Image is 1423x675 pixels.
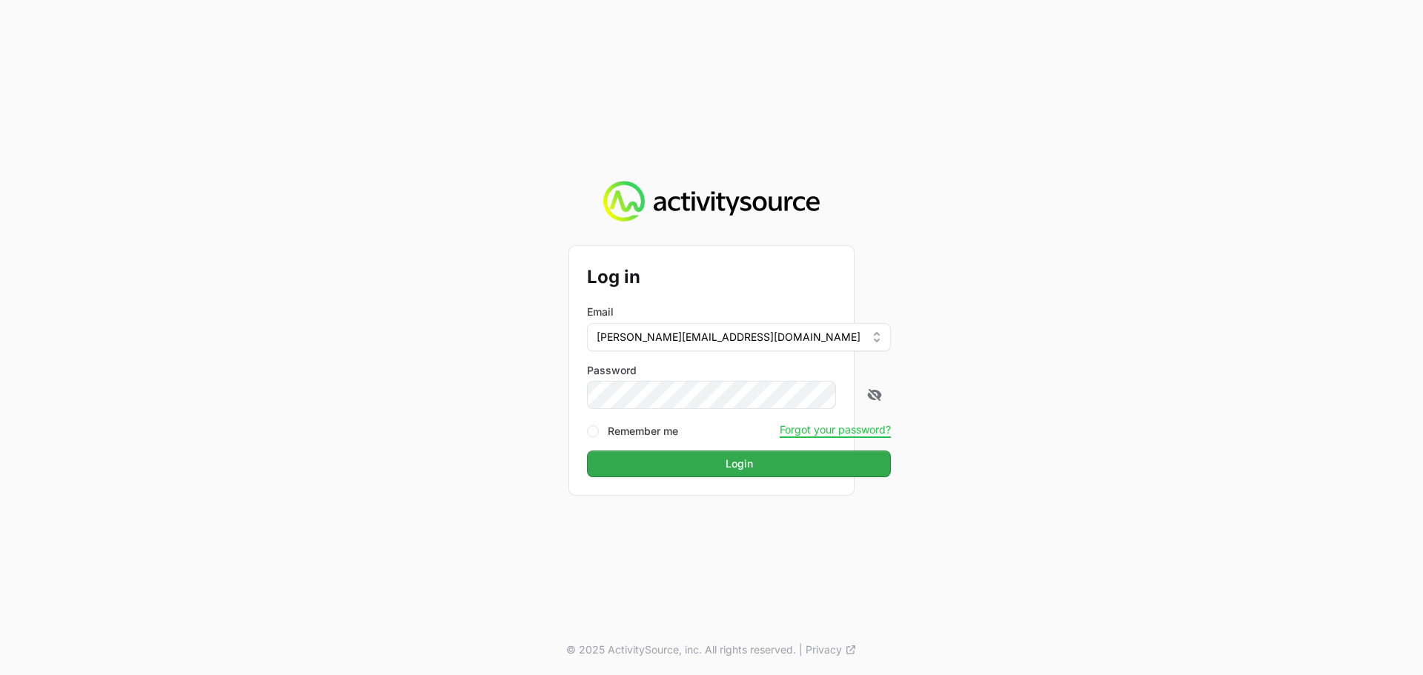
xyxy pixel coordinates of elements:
span: | [799,642,803,657]
p: © 2025 ActivitySource, inc. All rights reserved. [566,642,796,657]
label: Remember me [608,424,678,439]
a: Privacy [806,642,857,657]
span: [PERSON_NAME][EMAIL_ADDRESS][DOMAIN_NAME] [597,330,860,345]
h2: Log in [587,264,891,290]
label: Email [587,305,614,319]
button: Login [587,450,891,477]
button: Forgot your password? [780,423,891,436]
img: Activity Source [603,181,819,222]
label: Password [587,363,891,378]
button: [PERSON_NAME][EMAIL_ADDRESS][DOMAIN_NAME] [587,323,891,351]
span: Login [596,455,882,473]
